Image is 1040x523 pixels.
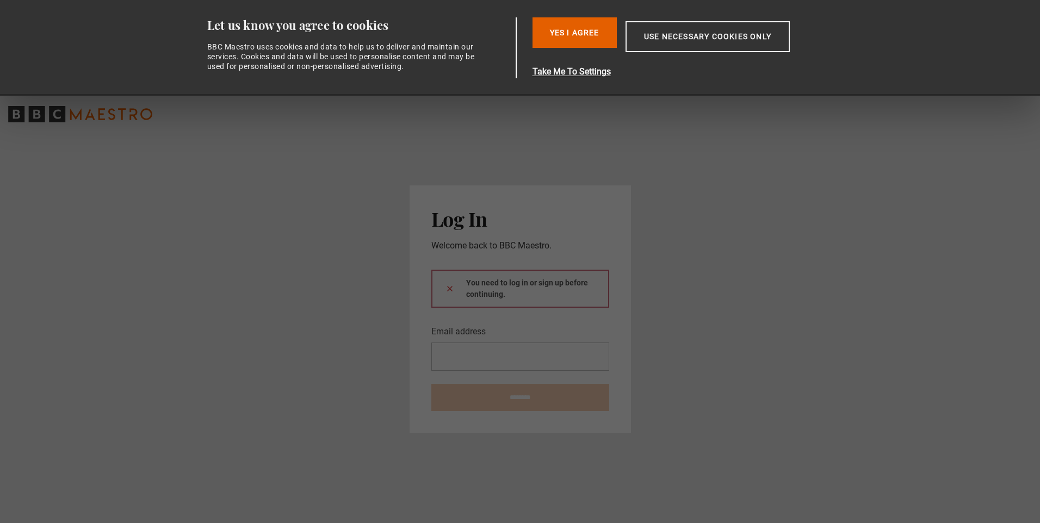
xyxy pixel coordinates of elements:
div: BBC Maestro uses cookies and data to help us to deliver and maintain our services. Cookies and da... [207,42,481,72]
label: Email address [431,325,486,338]
div: You need to log in or sign up before continuing. [431,270,609,308]
svg: BBC Maestro [8,106,152,122]
button: Use necessary cookies only [626,21,790,52]
button: Take Me To Settings [533,65,841,78]
div: Let us know you agree to cookies [207,17,512,33]
p: Welcome back to BBC Maestro. [431,239,609,252]
button: Yes I Agree [533,17,617,48]
h2: Log In [431,207,609,230]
